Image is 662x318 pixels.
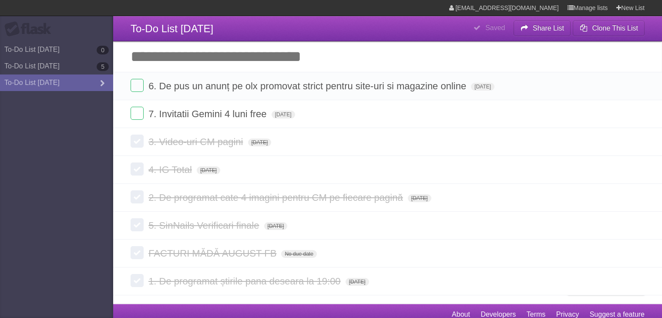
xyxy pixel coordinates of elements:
span: 5. SinNails Verificari finale [148,220,261,231]
span: No due date [281,250,316,258]
span: [DATE] [264,222,288,230]
span: 3. Video-uri CM pagini [148,136,245,147]
span: 2. De programat cate 4 imagini pentru CM pe fiecare pagină [148,192,405,203]
div: Flask [4,21,57,37]
b: Saved [485,24,505,31]
label: Done [131,79,144,92]
b: Clone This List [592,24,638,32]
label: Done [131,218,144,231]
label: Done [131,107,144,120]
span: 4. IG Total [148,164,194,175]
span: 7. Invitatii Gemini 4 luni free [148,108,269,119]
label: Done [131,190,144,203]
span: To-Do List [DATE] [131,23,213,34]
label: Done [131,135,144,148]
b: 0 [97,46,109,54]
span: [DATE] [272,111,295,118]
span: [DATE] [248,139,272,146]
label: Done [131,274,144,287]
button: Share List [514,20,571,36]
b: 5 [97,62,109,71]
span: FACTURI MĂDĂ AUGUST FB [148,248,279,259]
span: 1. De programat știrile pana deseara la 19:00 [148,276,343,287]
span: [DATE] [471,83,494,91]
b: Share List [533,24,564,32]
span: [DATE] [346,278,369,286]
button: Clone This List [573,20,645,36]
label: Done [131,246,144,259]
label: Done [131,162,144,176]
span: [DATE] [197,166,220,174]
span: [DATE] [408,194,431,202]
span: 6. De pus un anunț pe olx promovat strict pentru site-uri si magazine online [148,81,468,91]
